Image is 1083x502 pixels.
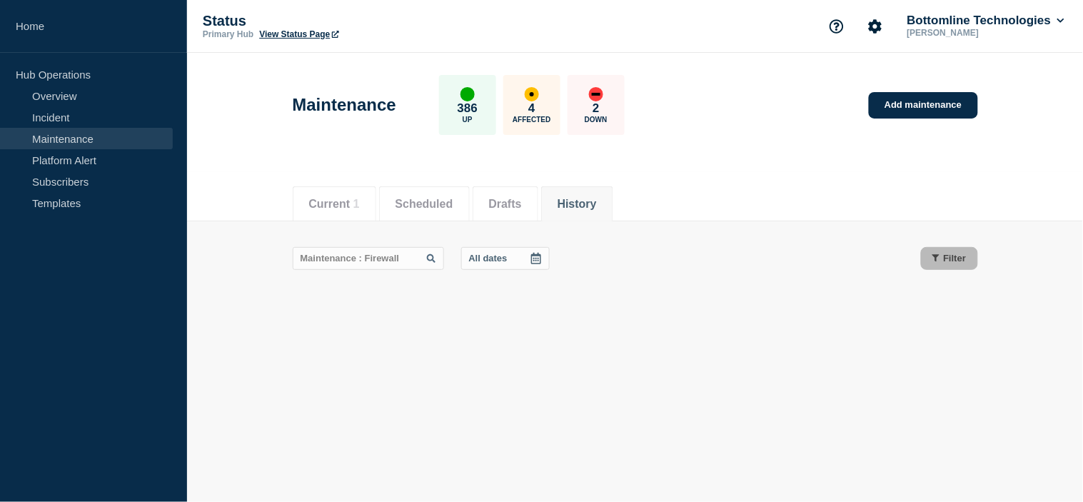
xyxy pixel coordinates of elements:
div: affected [525,87,539,101]
span: Filter [944,253,967,263]
span: 1 [353,198,360,210]
p: [PERSON_NAME] [905,28,1053,38]
p: 2 [593,101,599,116]
p: 4 [528,101,535,116]
div: up [460,87,475,101]
p: Up [463,116,473,124]
button: History [558,198,597,211]
button: Scheduled [396,198,453,211]
a: Add maintenance [869,92,977,119]
p: 386 [458,101,478,116]
button: Filter [921,247,978,270]
p: Down [585,116,608,124]
button: Bottomline Technologies [905,14,1067,28]
p: Primary Hub [203,29,253,39]
p: All dates [469,253,508,263]
p: Affected [513,116,550,124]
div: down [589,87,603,101]
button: Current 1 [309,198,360,211]
button: Support [822,11,852,41]
p: Status [203,13,488,29]
button: Account settings [860,11,890,41]
input: Search maintenances [293,247,444,270]
h1: Maintenance [293,95,396,115]
a: View Status Page [259,29,338,39]
button: All dates [461,247,550,270]
button: Drafts [489,198,522,211]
